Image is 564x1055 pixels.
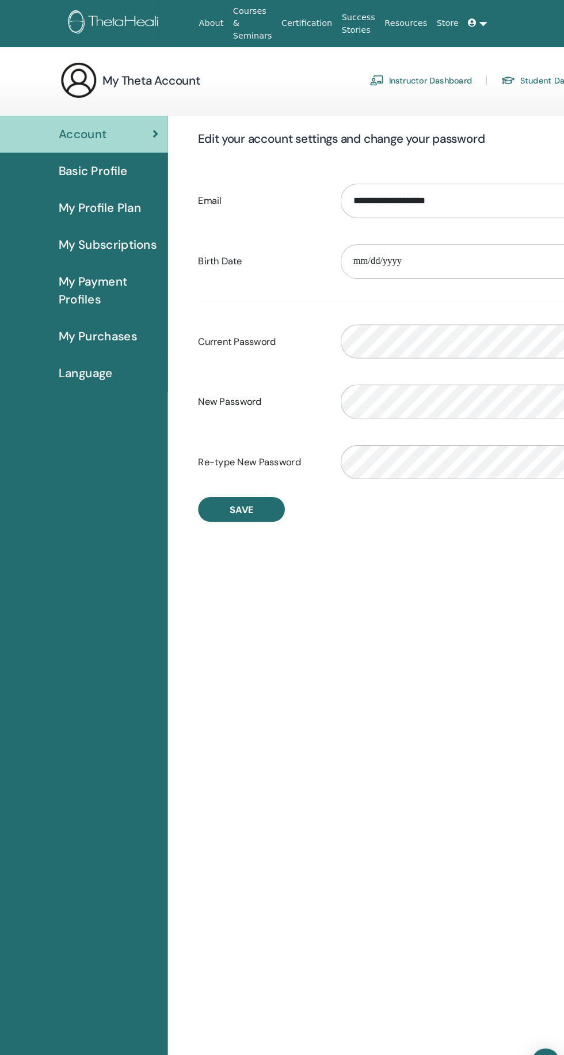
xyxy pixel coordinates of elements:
[76,10,188,36] img: logo.png
[337,6,378,40] a: Success Stories
[202,481,286,506] button: Save
[68,59,105,96] img: generic-user-icon.jpg
[368,73,382,83] img: chalkboard-teacher.svg
[109,70,204,86] h3: My Theta Account
[67,353,119,370] span: Language
[67,264,163,299] span: My Payment Profiles
[496,73,509,83] img: graduation-cap.svg
[67,122,113,139] span: Account
[525,1016,552,1043] div: Open Intercom Messenger
[368,69,467,87] a: Instructor Dashboard
[193,184,331,206] label: Email
[67,317,143,335] span: My Purchases
[378,12,429,33] a: Resources
[233,488,256,500] span: Save
[67,193,147,210] span: My Profile Plan
[193,320,331,342] label: Current Password
[428,12,459,33] a: Store
[193,437,331,459] label: Re-type New Password
[278,12,336,33] a: Certification
[67,229,162,246] span: My Subscriptions
[193,378,331,400] label: New Password
[193,242,331,264] label: Birth Date
[198,12,231,33] a: About
[67,157,134,174] span: Basic Profile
